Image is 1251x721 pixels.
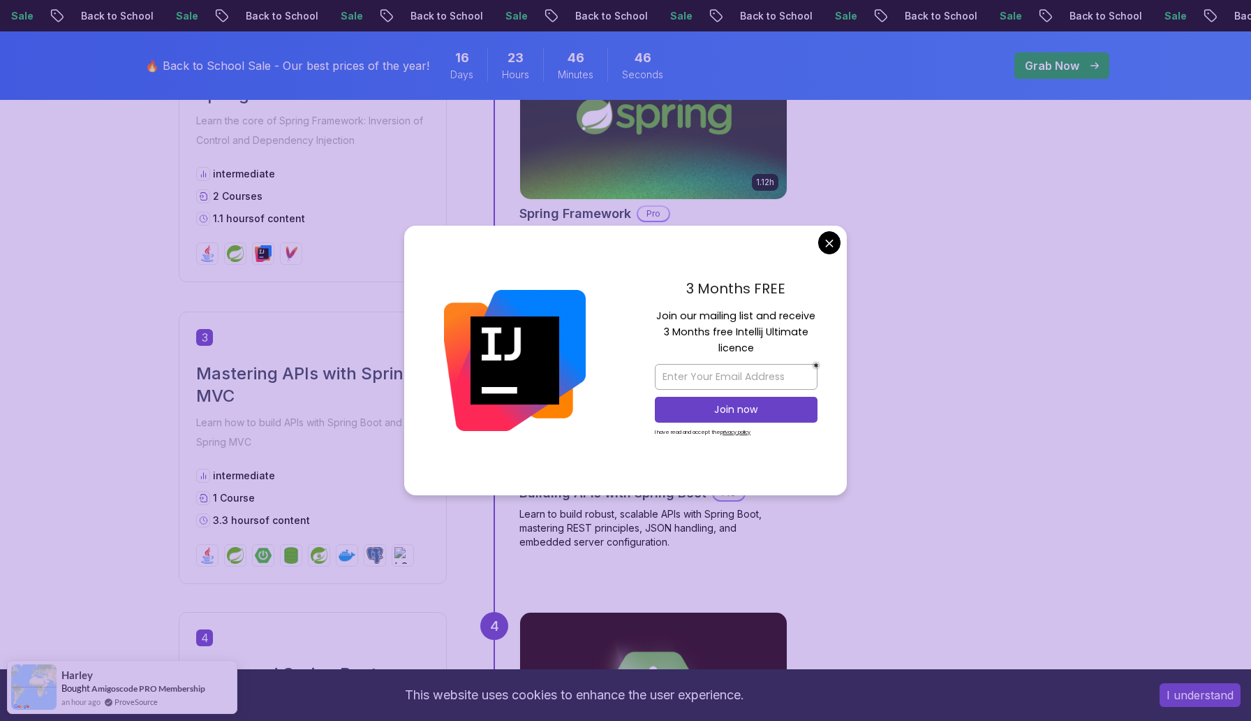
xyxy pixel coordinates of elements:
[213,212,305,226] p: 1.1 hours of content
[11,664,57,710] img: provesource social proof notification image
[638,207,669,221] p: Pro
[114,696,158,708] a: ProveSource
[283,245,299,262] img: maven logo
[61,683,90,694] span: Bought
[91,683,205,694] a: Amigoscode PRO Membership
[480,612,508,640] div: 4
[339,547,355,564] img: docker logo
[1193,9,1238,23] p: Sale
[1028,9,1073,23] p: Sale
[227,547,244,564] img: spring logo
[1160,683,1241,707] button: Accept cookies
[196,111,429,150] p: Learn the core of Spring Framework: Inversion of Control and Dependency Injection
[439,9,534,23] p: Back to School
[61,696,101,708] span: an hour ago
[508,48,524,68] span: 23 Hours
[40,9,84,23] p: Sale
[520,33,787,199] img: Spring Framework card
[255,547,272,564] img: spring-boot logo
[61,669,93,681] span: Harley
[519,32,787,284] a: Spring Framework card1.12hSpring FrameworkProMaster the core concepts of Spring Framework. Learn ...
[196,413,429,452] p: Learn how to build APIs with Spring Boot and Spring MVC
[519,204,631,224] h2: Spring Framework
[933,9,1028,23] p: Back to School
[455,48,469,68] span: 16 Days
[145,57,429,74] p: 🔥 Back to School Sale - Our best prices of the year!
[213,167,275,181] p: intermediate
[568,48,584,68] span: 46 Minutes
[864,9,908,23] p: Sale
[519,507,787,549] p: Learn to build robust, scalable APIs with Spring Boot, mastering REST principles, JSON handling, ...
[10,680,1139,711] div: This website uses cookies to enhance the user experience.
[604,9,699,23] p: Back to School
[199,245,216,262] img: java logo
[450,68,473,82] span: Days
[369,9,414,23] p: Sale
[622,68,663,82] span: Seconds
[199,547,216,564] img: java logo
[1025,57,1079,74] p: Grab Now
[213,190,262,202] span: 2 Courses
[635,48,651,68] span: 46 Seconds
[1098,9,1193,23] p: Back to School
[558,68,593,82] span: Minutes
[534,9,579,23] p: Sale
[699,9,743,23] p: Sale
[196,363,429,407] h2: Mastering APIs with Spring MVC
[213,492,255,504] span: 1 Course
[394,547,411,564] img: h2 logo
[196,329,213,346] span: 3
[196,629,213,646] span: 4
[205,9,249,23] p: Sale
[283,547,299,564] img: spring-data-jpa logo
[227,245,244,262] img: spring logo
[213,514,310,527] p: 3.3 hours of content
[110,9,205,23] p: Back to School
[213,469,275,483] p: intermediate
[255,245,272,262] img: intellij logo
[196,663,429,708] h2: Advanced Spring Boot Topics
[502,68,529,82] span: Hours
[274,9,369,23] p: Back to School
[769,9,864,23] p: Back to School
[311,547,327,564] img: spring-security logo
[367,547,383,564] img: postgres logo
[756,177,774,188] p: 1.12h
